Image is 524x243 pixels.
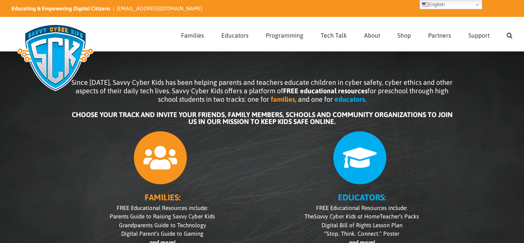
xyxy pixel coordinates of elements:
b: EDUCATORS: [338,192,386,202]
a: Tech Talk [321,17,347,51]
a: Families [181,17,204,51]
img: Savvy Cyber Kids Logo [12,19,99,96]
a: Programming [266,17,303,51]
span: . [365,95,366,103]
a: [EMAIL_ADDRESS][DOMAIN_NAME] [117,5,203,12]
span: Since [DATE], Savvy Cyber Kids has been helping parents and teachers educate children in cyber sa... [71,78,453,103]
span: Support [468,32,489,38]
span: FREE Educational Resources include: [117,205,208,211]
span: Digital Bill of Rights Lesson Plan [321,222,402,228]
span: Grandparents Guide to Technology [119,222,206,228]
nav: Main Menu [181,17,512,51]
a: Search [507,17,512,51]
span: Programming [266,32,303,38]
span: Partners [428,32,451,38]
span: The Teacher’s Packs [305,213,419,220]
b: FREE educational resources [283,87,367,95]
span: Parents Guide to Raising Savvy Cyber Kids [110,213,215,220]
b: CHOOSE YOUR TRACK AND INVITE YOUR FRIENDS, FAMILY MEMBERS, SCHOOLS AND COMMUNITY ORGANIZATIONS TO... [72,111,453,126]
span: Educators [221,32,249,38]
b: FAMILIES: [145,192,180,202]
span: Tech Talk [321,32,347,38]
a: Shop [397,17,411,51]
span: About [364,32,380,38]
a: Partners [428,17,451,51]
a: Support [468,17,489,51]
span: , and one for [295,95,333,103]
span: “Stop. Think. Connect.” Poster [324,230,399,237]
img: en [422,2,428,8]
span: Families [181,32,204,38]
a: Educators [221,17,249,51]
span: Digital Parent’s Guide to Gaming [121,230,203,237]
i: Savvy Cyber Kids at Home [314,213,380,220]
span: Shop [397,32,411,38]
b: families [271,95,295,103]
i: Educating & Empowering Digital Citizens [12,5,110,12]
span: FREE Educational Resources include: [316,205,407,211]
b: educators [335,95,365,103]
a: About [364,17,380,51]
